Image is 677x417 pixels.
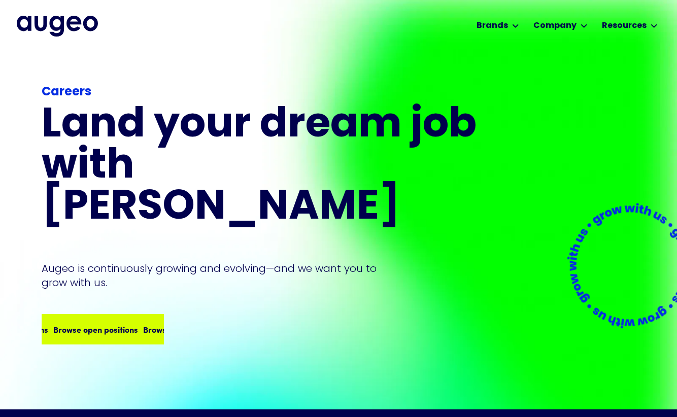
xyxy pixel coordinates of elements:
[533,20,577,32] div: Company
[17,16,98,36] img: Augeo's full logo in midnight blue.
[17,16,98,36] a: home
[42,106,480,229] h1: Land your dream job﻿ with [PERSON_NAME]
[70,323,154,335] div: Browse open positions
[42,261,391,290] p: Augeo is continuously growing and evolving—and we want you to grow with us.
[602,20,647,32] div: Resources
[42,86,91,98] strong: Careers
[159,323,244,335] div: Browse open positions
[42,314,164,344] a: Browse open positionsBrowse open positionsBrowse open positions
[477,20,508,32] div: Brands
